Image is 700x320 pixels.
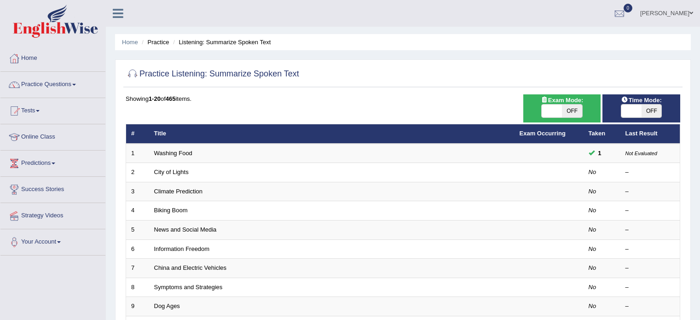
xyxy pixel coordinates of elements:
td: 5 [126,221,149,240]
div: – [625,168,675,177]
a: Home [0,46,105,69]
a: Predictions [0,151,105,174]
em: No [589,226,596,233]
li: Listening: Summarize Spoken Text [171,38,271,47]
small: Not Evaluated [625,151,657,156]
a: Online Class [0,124,105,147]
div: – [625,283,675,292]
td: 4 [126,201,149,221]
h2: Practice Listening: Summarize Spoken Text [126,67,299,81]
em: No [589,207,596,214]
span: Time Mode: [618,95,665,105]
th: # [126,124,149,144]
th: Taken [584,124,620,144]
td: 3 [126,182,149,201]
td: 8 [126,278,149,297]
a: Exam Occurring [520,130,566,137]
div: – [625,226,675,234]
th: Last Result [620,124,680,144]
a: Home [122,39,138,46]
a: Success Stories [0,177,105,200]
td: 2 [126,163,149,182]
em: No [589,303,596,309]
span: OFF [562,105,582,117]
div: – [625,264,675,273]
div: Show exams occurring in exams [523,94,601,122]
a: Strategy Videos [0,203,105,226]
a: Information Freedom [154,245,210,252]
span: You can still take this question [595,148,605,158]
em: No [589,245,596,252]
a: Climate Prediction [154,188,203,195]
b: 1-20 [149,95,161,102]
div: – [625,187,675,196]
em: No [589,188,596,195]
span: Exam Mode: [537,95,587,105]
a: Symptoms and Strategies [154,284,223,291]
a: City of Lights [154,169,189,175]
a: Biking Boom [154,207,188,214]
a: Washing Food [154,150,192,157]
li: Practice [139,38,169,47]
span: OFF [642,105,662,117]
a: Tests [0,98,105,121]
td: 7 [126,259,149,278]
a: News and Social Media [154,226,217,233]
div: – [625,206,675,215]
a: Your Account [0,229,105,252]
em: No [589,264,596,271]
th: Title [149,124,515,144]
a: China and Electric Vehicles [154,264,227,271]
div: – [625,302,675,311]
em: No [589,284,596,291]
div: – [625,245,675,254]
td: 6 [126,239,149,259]
a: Dog Ages [154,303,180,309]
b: 465 [166,95,176,102]
span: 0 [624,4,633,12]
em: No [589,169,596,175]
div: Showing of items. [126,94,680,103]
td: 9 [126,297,149,316]
a: Practice Questions [0,72,105,95]
td: 1 [126,144,149,163]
